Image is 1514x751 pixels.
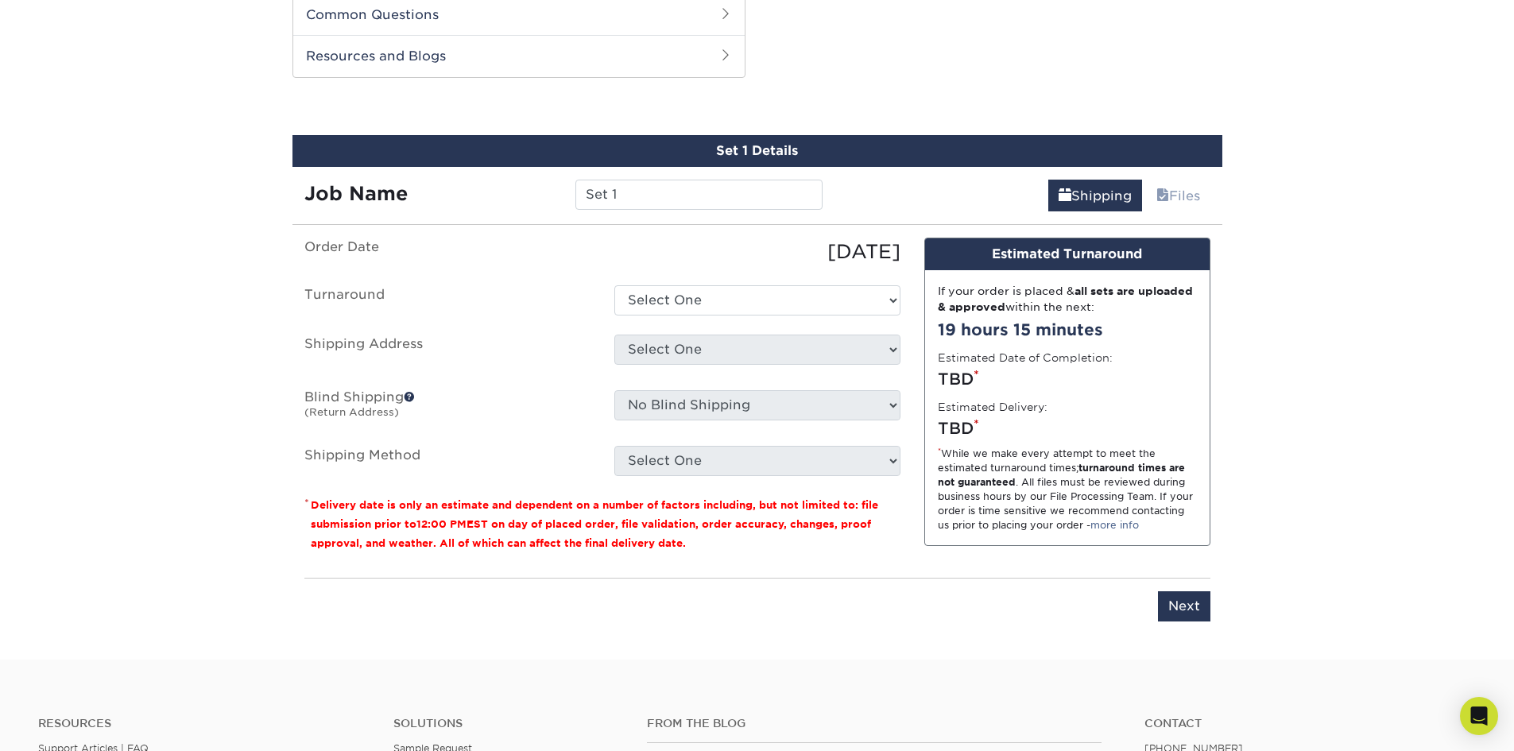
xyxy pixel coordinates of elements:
[938,416,1197,440] div: TBD
[938,350,1113,366] label: Estimated Date of Completion:
[292,335,602,371] label: Shipping Address
[1144,717,1476,730] a: Contact
[1090,519,1139,531] a: more info
[1146,180,1210,211] a: Files
[292,135,1222,167] div: Set 1 Details
[1048,180,1142,211] a: Shipping
[311,499,878,549] small: Delivery date is only an estimate and dependent on a number of factors including, but not limited...
[938,367,1197,391] div: TBD
[1460,697,1498,735] div: Open Intercom Messenger
[292,238,602,266] label: Order Date
[938,447,1197,532] div: While we make every attempt to meet the estimated turnaround times; . All files must be reviewed ...
[938,318,1197,342] div: 19 hours 15 minutes
[938,399,1047,415] label: Estimated Delivery:
[1158,591,1210,621] input: Next
[292,446,602,476] label: Shipping Method
[938,285,1193,313] strong: all sets are uploaded & approved
[393,717,623,730] h4: Solutions
[938,283,1197,315] div: If your order is placed & within the next:
[1059,188,1071,203] span: shipping
[38,717,370,730] h4: Resources
[575,180,823,210] input: Enter a job name
[925,238,1210,270] div: Estimated Turnaround
[602,238,912,266] div: [DATE]
[416,518,467,530] span: 12:00 PM
[292,390,602,427] label: Blind Shipping
[304,406,399,418] small: (Return Address)
[304,182,408,205] strong: Job Name
[647,717,1102,730] h4: From the Blog
[293,35,745,76] h2: Resources and Blogs
[1156,188,1169,203] span: files
[292,285,602,315] label: Turnaround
